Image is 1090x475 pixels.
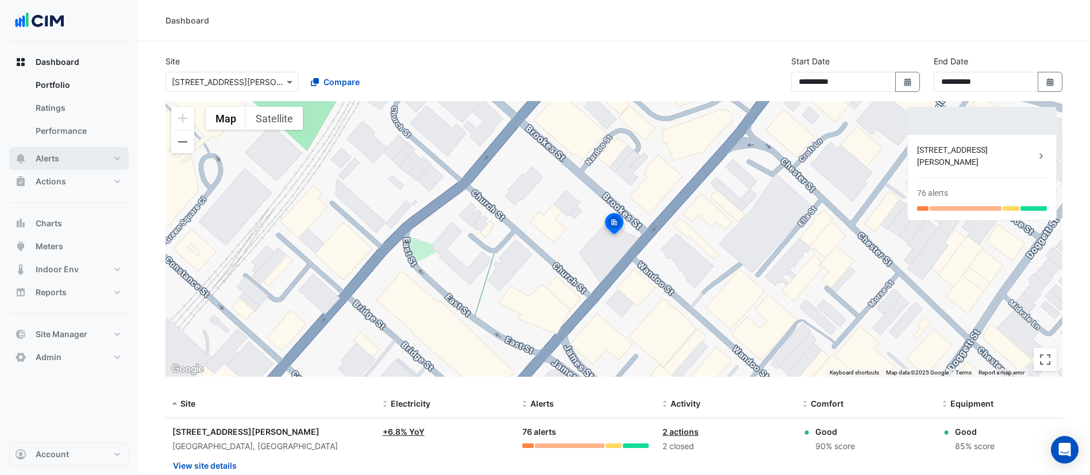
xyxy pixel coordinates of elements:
[36,241,63,252] span: Meters
[956,369,972,376] a: Terms
[671,399,700,408] span: Activity
[172,440,369,453] div: [GEOGRAPHIC_DATA], [GEOGRAPHIC_DATA]
[36,449,69,460] span: Account
[9,258,129,281] button: Indoor Env
[15,329,26,340] app-icon: Site Manager
[171,107,194,130] button: Zoom in
[171,130,194,153] button: Zoom out
[791,55,830,67] label: Start Date
[36,153,59,164] span: Alerts
[917,144,1035,168] div: [STREET_ADDRESS][PERSON_NAME]
[26,119,129,142] a: Performance
[917,187,948,199] div: 76 alerts
[815,440,855,453] div: 90% score
[979,369,1024,376] a: Report a map error
[180,399,195,408] span: Site
[903,77,913,87] fa-icon: Select Date
[165,14,209,26] div: Dashboard
[36,287,67,298] span: Reports
[950,399,993,408] span: Equipment
[36,352,61,363] span: Admin
[9,147,129,170] button: Alerts
[36,176,66,187] span: Actions
[522,426,649,439] div: 76 alerts
[663,427,699,437] a: 2 actions
[9,51,129,74] button: Dashboard
[15,153,26,164] app-icon: Alerts
[172,426,369,438] div: [STREET_ADDRESS][PERSON_NAME]
[168,362,206,377] a: Open this area in Google Maps (opens a new window)
[9,346,129,369] button: Admin
[830,369,879,377] button: Keyboard shortcuts
[886,369,949,376] span: Map data ©2025 Google
[530,399,554,408] span: Alerts
[15,287,26,298] app-icon: Reports
[9,235,129,258] button: Meters
[383,427,425,437] a: +6.8% YoY
[15,264,26,275] app-icon: Indoor Env
[9,281,129,304] button: Reports
[1045,77,1056,87] fa-icon: Select Date
[15,176,26,187] app-icon: Actions
[26,74,129,96] a: Portfolio
[9,212,129,235] button: Charts
[934,55,968,67] label: End Date
[165,55,180,67] label: Site
[9,74,129,147] div: Dashboard
[26,96,129,119] a: Ratings
[955,426,995,438] div: Good
[815,426,855,438] div: Good
[303,72,367,92] button: Compare
[811,399,844,408] span: Comfort
[206,107,246,130] button: Show street map
[15,241,26,252] app-icon: Meters
[602,211,627,239] img: site-pin-selected.svg
[9,170,129,193] button: Actions
[955,440,995,453] div: 85% score
[15,218,26,229] app-icon: Charts
[391,399,430,408] span: Electricity
[663,440,789,453] div: 2 closed
[36,56,79,68] span: Dashboard
[168,362,206,377] img: Google
[9,443,129,466] button: Account
[36,329,87,340] span: Site Manager
[36,264,79,275] span: Indoor Env
[15,352,26,363] app-icon: Admin
[1051,436,1079,464] div: Open Intercom Messenger
[15,56,26,68] app-icon: Dashboard
[14,9,66,32] img: Company Logo
[323,76,360,88] span: Compare
[246,107,303,130] button: Show satellite imagery
[36,218,62,229] span: Charts
[9,323,129,346] button: Site Manager
[1034,348,1057,371] button: Toggle fullscreen view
